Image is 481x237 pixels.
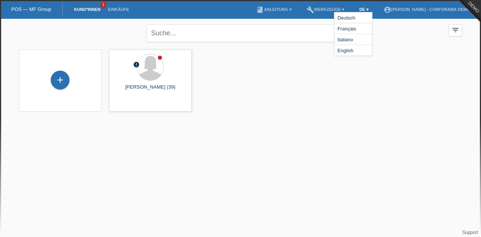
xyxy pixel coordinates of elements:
[336,35,354,44] span: Italiano
[303,7,348,12] a: buildWerkzeuge ▾
[104,7,133,12] a: Einkäufe
[253,7,295,12] a: bookAnleitung ▾
[355,7,372,12] a: DE ▾
[451,26,460,34] i: filter_list
[115,84,186,96] div: [PERSON_NAME] (39)
[100,2,106,8] span: 1
[336,24,357,33] span: Français
[336,46,355,55] span: English
[462,230,478,235] a: Support
[307,6,314,14] i: build
[51,74,69,86] div: Kund*in hinzufügen
[11,6,51,12] a: POS — MF Group
[380,7,477,12] a: account_circle[PERSON_NAME] - Conforama Demo ▾
[133,61,140,69] div: Unbestätigt, in Bearbeitung
[133,61,140,68] i: error
[256,6,264,14] i: book
[147,24,334,42] input: Suche...
[384,6,391,14] i: account_circle
[70,7,104,12] a: Kund*innen
[336,13,357,22] span: Deutsch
